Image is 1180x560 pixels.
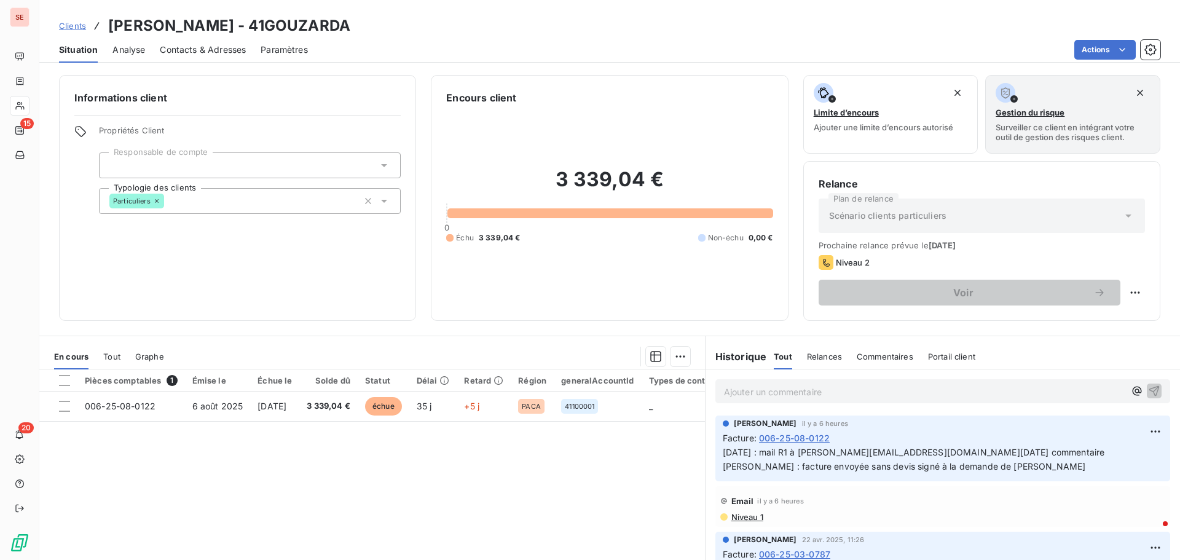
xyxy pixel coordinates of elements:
[1138,518,1168,548] iframe: Intercom live chat
[10,7,29,27] div: SE
[829,210,946,222] span: Scénario clients particuliers
[167,375,178,386] span: 1
[807,352,842,361] span: Relances
[74,90,401,105] h6: Informations client
[1074,40,1136,60] button: Actions
[996,122,1150,142] span: Surveiller ce client en intégrant votre outil de gestion des risques client.
[464,401,479,411] span: +5 j
[833,288,1093,298] span: Voir
[446,167,773,204] h2: 3 339,04 €
[99,125,401,143] span: Propriétés Client
[417,376,450,385] div: Délai
[759,432,830,444] span: 006-25-08-0122
[365,376,402,385] div: Statut
[135,352,164,361] span: Graphe
[757,497,803,505] span: il y a 6 heures
[802,420,848,427] span: il y a 6 heures
[996,108,1064,117] span: Gestion du risque
[774,352,792,361] span: Tout
[518,376,546,385] div: Région
[723,432,757,444] span: Facture :
[18,422,34,433] span: 20
[819,240,1145,250] span: Prochaine relance prévue le
[649,376,736,385] div: Types de contentieux
[734,418,797,429] span: [PERSON_NAME]
[522,403,541,410] span: PACA
[59,44,98,56] span: Situation
[108,15,350,37] h3: [PERSON_NAME] - 41GOUZARDA
[731,496,754,506] span: Email
[59,20,86,32] a: Clients
[464,376,503,385] div: Retard
[819,280,1120,306] button: Voir
[307,400,350,412] span: 3 339,04 €
[985,75,1160,154] button: Gestion du risqueSurveiller ce client en intégrant votre outil de gestion des risques client.
[307,376,350,385] div: Solde dû
[479,232,521,243] span: 3 339,04 €
[814,122,953,132] span: Ajouter une limite d’encours autorisé
[857,352,913,361] span: Commentaires
[85,401,155,411] span: 006-25-08-0122
[723,447,1107,471] span: [DATE] : mail R1 à [PERSON_NAME][EMAIL_ADDRESS][DOMAIN_NAME][DATE] commentaire [PERSON_NAME] : fa...
[164,195,174,207] input: Ajouter une valeur
[103,352,120,361] span: Tout
[444,223,449,232] span: 0
[365,397,402,416] span: échue
[929,240,956,250] span: [DATE]
[113,197,151,205] span: Particuliers
[59,21,86,31] span: Clients
[20,118,34,129] span: 15
[192,401,243,411] span: 6 août 2025
[803,75,978,154] button: Limite d’encoursAjouter une limite d’encours autorisé
[446,90,516,105] h6: Encours client
[192,376,243,385] div: Émise le
[54,352,88,361] span: En cours
[802,536,865,543] span: 22 avr. 2025, 11:26
[819,176,1145,191] h6: Relance
[10,533,29,553] img: Logo LeanPay
[109,160,119,171] input: Ajouter une valeur
[160,44,246,56] span: Contacts & Adresses
[734,534,797,545] span: [PERSON_NAME]
[456,232,474,243] span: Échu
[836,258,870,267] span: Niveau 2
[258,401,286,411] span: [DATE]
[261,44,308,56] span: Paramètres
[730,512,763,522] span: Niveau 1
[561,376,634,385] div: generalAccountId
[814,108,879,117] span: Limite d’encours
[258,376,292,385] div: Échue le
[649,401,653,411] span: _
[417,401,432,411] span: 35 j
[85,375,178,386] div: Pièces comptables
[565,403,594,410] span: 41100001
[928,352,975,361] span: Portail client
[112,44,145,56] span: Analyse
[706,349,767,364] h6: Historique
[749,232,773,243] span: 0,00 €
[708,232,744,243] span: Non-échu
